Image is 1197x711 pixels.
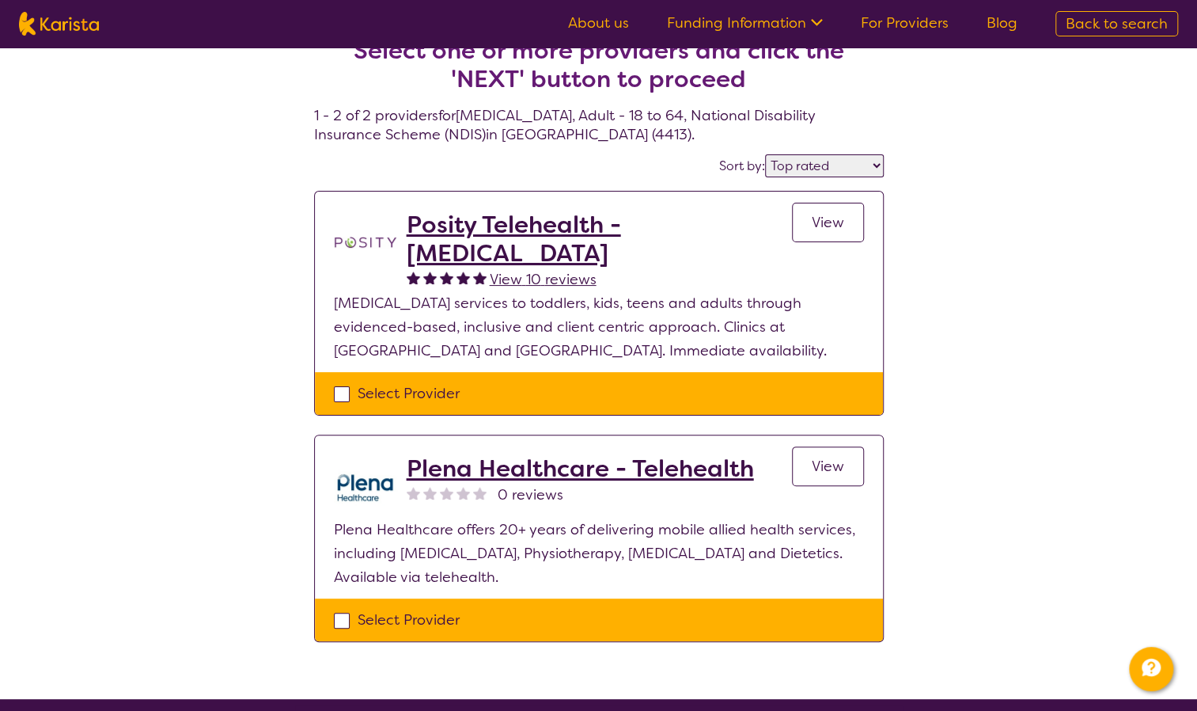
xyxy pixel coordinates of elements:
[334,518,864,589] p: Plena Healthcare offers 20+ years of delivering mobile allied health services, including [MEDICAL...
[334,291,864,363] p: [MEDICAL_DATA] services to toddlers, kids, teens and adults through evidenced-based, inclusive an...
[334,454,397,518] img: qwv9egg5taowukv2xnze.png
[498,483,563,507] span: 0 reviews
[719,158,765,174] label: Sort by:
[861,13,949,32] a: For Providers
[407,454,754,483] a: Plena Healthcare - Telehealth
[987,13,1017,32] a: Blog
[407,211,792,268] a: Posity Telehealth - [MEDICAL_DATA]
[407,486,420,500] img: nonereviewstar
[1066,14,1168,33] span: Back to search
[333,36,865,93] h2: Select one or more providers and click the 'NEXT' button to proceed
[456,486,470,500] img: nonereviewstar
[440,486,453,500] img: nonereviewstar
[812,457,844,476] span: View
[1129,647,1173,691] button: Channel Menu
[407,271,420,284] img: fullstar
[490,270,597,289] span: View 10 reviews
[440,271,453,284] img: fullstar
[490,268,597,291] a: View 10 reviews
[792,203,864,242] a: View
[667,13,823,32] a: Funding Information
[456,271,470,284] img: fullstar
[792,447,864,486] a: View
[473,271,487,284] img: fullstar
[568,13,629,32] a: About us
[1055,11,1178,36] a: Back to search
[19,12,99,36] img: Karista logo
[423,486,437,500] img: nonereviewstar
[334,211,397,274] img: t1bslo80pcylnzwjhndq.png
[473,486,487,500] img: nonereviewstar
[423,271,437,284] img: fullstar
[812,213,844,232] span: View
